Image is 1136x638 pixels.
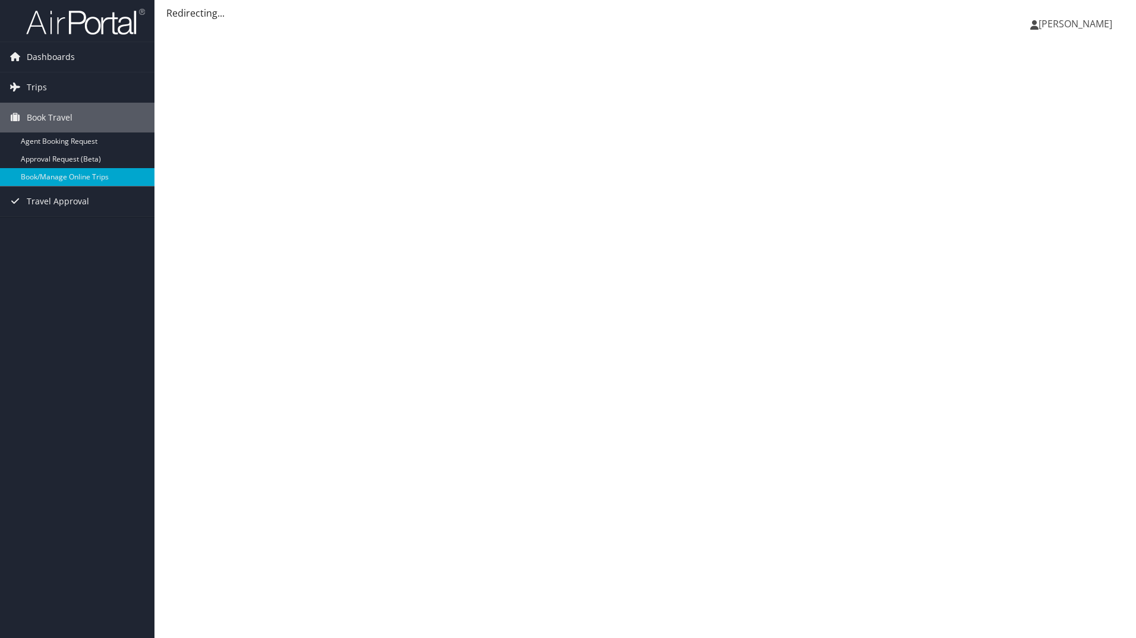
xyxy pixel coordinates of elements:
[27,72,47,102] span: Trips
[27,187,89,216] span: Travel Approval
[1030,6,1124,42] a: [PERSON_NAME]
[1039,17,1112,30] span: [PERSON_NAME]
[27,103,72,132] span: Book Travel
[166,6,1124,20] div: Redirecting...
[26,8,145,36] img: airportal-logo.png
[27,42,75,72] span: Dashboards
